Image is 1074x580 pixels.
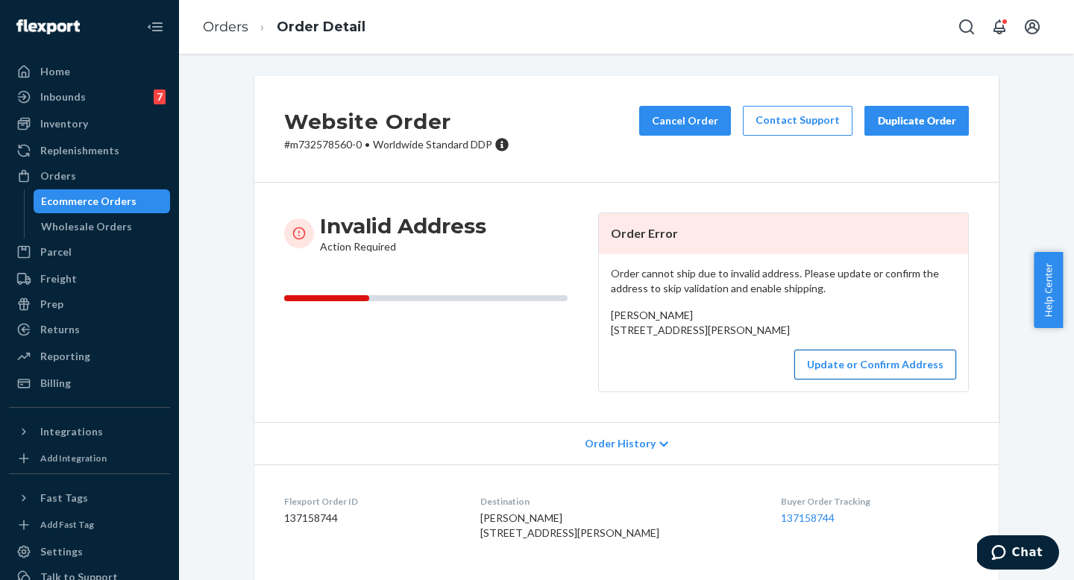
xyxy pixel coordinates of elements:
[40,376,71,391] div: Billing
[794,350,956,379] button: Update or Confirm Address
[9,267,170,291] a: Freight
[9,371,170,395] a: Billing
[40,452,107,464] div: Add Integration
[599,213,968,254] header: Order Error
[9,450,170,467] a: Add Integration
[1017,12,1047,42] button: Open account menu
[9,112,170,136] a: Inventory
[40,322,80,337] div: Returns
[320,212,486,239] h3: Invalid Address
[9,240,170,264] a: Parcel
[585,436,656,451] span: Order History
[9,344,170,368] a: Reporting
[320,212,486,254] div: Action Required
[284,137,509,152] p: # m732578560-0
[9,139,170,163] a: Replenishments
[284,511,456,526] dd: 137158744
[41,219,132,234] div: Wholesale Orders
[154,89,166,104] div: 7
[639,106,731,136] button: Cancel Order
[611,309,790,336] span: [PERSON_NAME] [STREET_ADDRESS][PERSON_NAME]
[611,266,956,296] p: Order cannot ship due to invalid address. Please update or confirm the address to skip validation...
[9,420,170,444] button: Integrations
[373,138,492,151] span: Worldwide Standard DDP
[480,511,659,539] span: [PERSON_NAME] [STREET_ADDRESS][PERSON_NAME]
[140,12,170,42] button: Close Navigation
[781,511,835,524] a: 137158744
[9,85,170,109] a: Inbounds7
[864,106,969,136] button: Duplicate Order
[40,349,90,364] div: Reporting
[40,544,83,559] div: Settings
[9,516,170,534] a: Add Fast Tag
[284,495,456,508] dt: Flexport Order ID
[877,113,956,128] div: Duplicate Order
[40,143,119,158] div: Replenishments
[40,116,88,131] div: Inventory
[9,292,170,316] a: Prep
[40,168,76,183] div: Orders
[40,424,103,439] div: Integrations
[284,106,509,137] h2: Website Order
[9,60,170,83] a: Home
[40,297,63,312] div: Prep
[277,19,365,35] a: Order Detail
[1034,252,1063,328] button: Help Center
[40,271,77,286] div: Freight
[9,318,170,341] a: Returns
[40,89,86,104] div: Inbounds
[365,138,370,151] span: •
[191,5,377,49] ol: breadcrumbs
[40,245,72,259] div: Parcel
[984,12,1014,42] button: Open notifications
[34,215,171,239] a: Wholesale Orders
[480,495,758,508] dt: Destination
[952,12,982,42] button: Open Search Box
[40,64,70,79] div: Home
[40,491,88,505] div: Fast Tags
[9,164,170,188] a: Orders
[34,189,171,213] a: Ecommerce Orders
[781,495,969,508] dt: Buyer Order Tracking
[40,518,94,531] div: Add Fast Tag
[743,106,852,136] a: Contact Support
[203,19,248,35] a: Orders
[9,486,170,510] button: Fast Tags
[16,19,80,34] img: Flexport logo
[977,535,1059,573] iframe: Opens a widget where you can chat to one of our agents
[9,540,170,564] a: Settings
[41,194,136,209] div: Ecommerce Orders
